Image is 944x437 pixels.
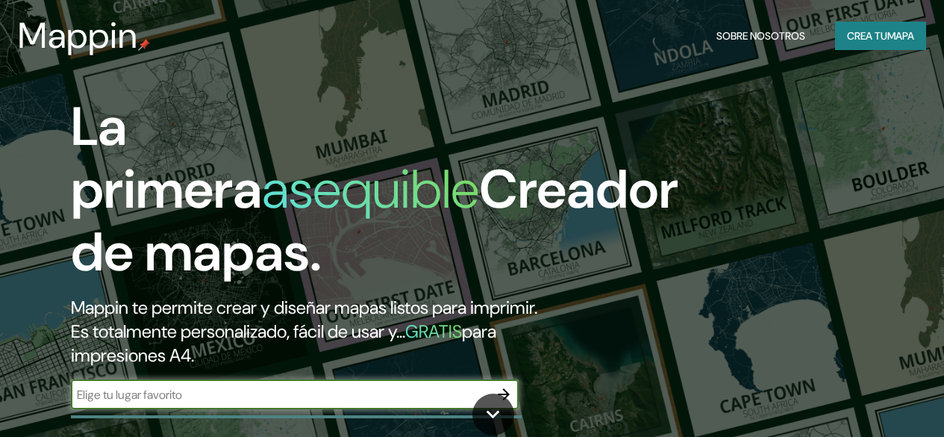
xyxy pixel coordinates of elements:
[138,39,150,51] img: pin de mapeo
[847,29,887,43] font: Crea tu
[71,296,537,319] font: Mappin te permite crear y diseñar mapas listos para imprimir.
[71,320,496,367] font: para impresiones A4.
[887,29,914,43] font: mapa
[71,92,262,224] font: La primera
[405,320,462,343] font: GRATIS
[71,155,678,287] font: Creador de mapas.
[71,386,489,403] input: Elige tu lugar favorito
[710,22,811,50] button: Sobre nosotros
[18,12,138,59] font: Mappin
[716,29,805,43] font: Sobre nosotros
[835,22,926,50] button: Crea tumapa
[262,155,479,224] font: asequible
[71,320,405,343] font: Es totalmente personalizado, fácil de usar y...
